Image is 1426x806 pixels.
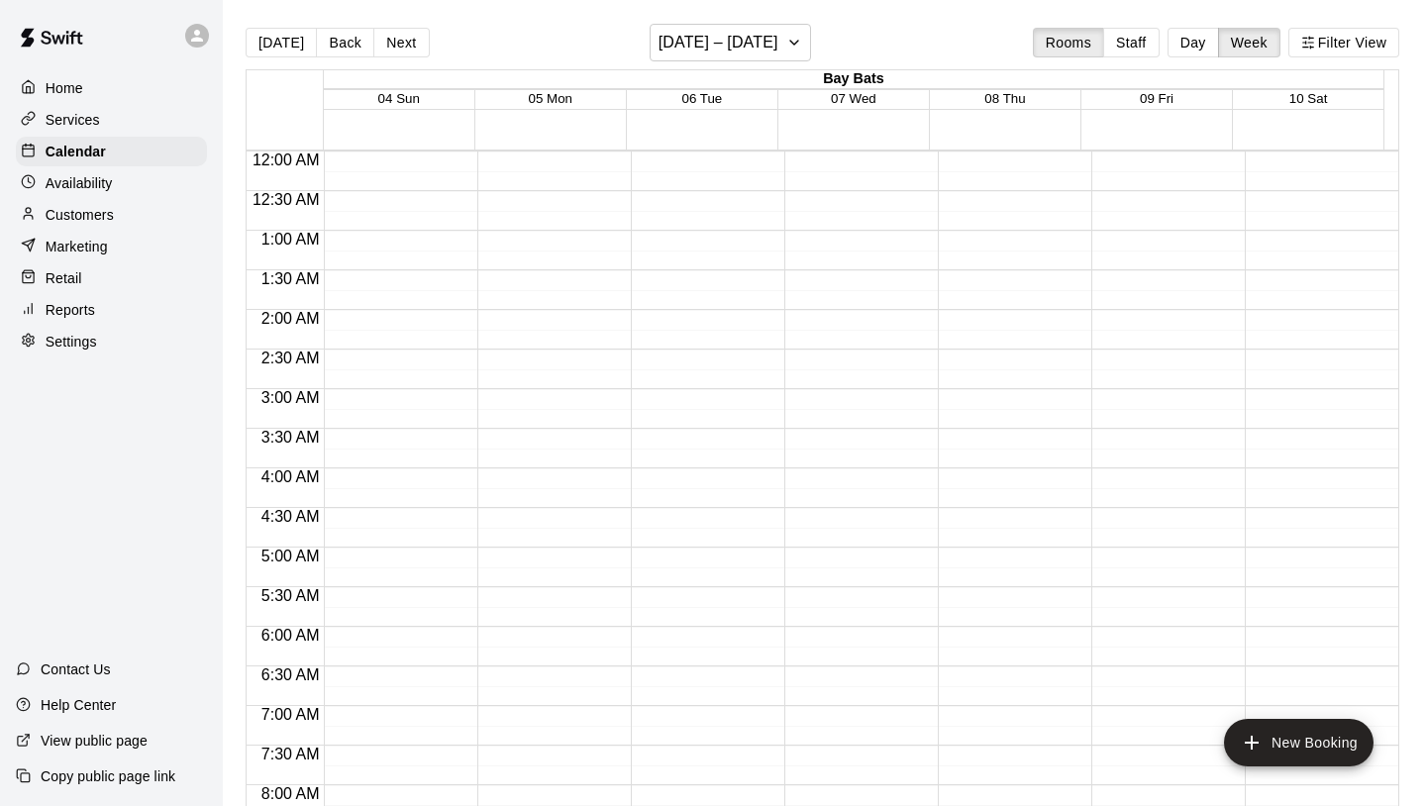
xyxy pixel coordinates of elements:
span: 3:30 AM [256,429,325,446]
span: 12:30 AM [248,191,325,208]
div: Bay Bats [324,70,1383,89]
a: Calendar [16,137,207,166]
span: 7:30 AM [256,746,325,762]
button: Week [1218,28,1280,57]
button: [DATE] – [DATE] [650,24,811,61]
a: Home [16,73,207,103]
button: Back [316,28,374,57]
button: Next [373,28,429,57]
span: 3:00 AM [256,389,325,406]
a: Availability [16,168,207,198]
p: Services [46,110,100,130]
a: Retail [16,263,207,293]
span: 12:00 AM [248,151,325,168]
p: Marketing [46,237,108,256]
p: Customers [46,205,114,225]
button: 09 Fri [1140,91,1173,106]
button: 06 Tue [681,91,722,106]
a: Reports [16,295,207,325]
a: Settings [16,327,207,356]
p: Contact Us [41,659,111,679]
h6: [DATE] – [DATE] [659,29,778,56]
span: 8:00 AM [256,785,325,802]
span: 4:00 AM [256,468,325,485]
span: 1:00 AM [256,231,325,248]
span: 2:00 AM [256,310,325,327]
button: Rooms [1033,28,1104,57]
p: Reports [46,300,95,320]
span: 6:00 AM [256,627,325,644]
p: Settings [46,332,97,352]
button: [DATE] [246,28,317,57]
button: 08 Thu [984,91,1025,106]
button: 04 Sun [378,91,420,106]
button: 07 Wed [831,91,876,106]
p: View public page [41,731,148,751]
span: 7:00 AM [256,706,325,723]
p: Help Center [41,695,116,715]
span: 5:00 AM [256,548,325,564]
button: Staff [1103,28,1160,57]
span: 5:30 AM [256,587,325,604]
span: 4:30 AM [256,508,325,525]
p: Calendar [46,142,106,161]
a: Services [16,105,207,135]
a: Customers [16,200,207,230]
button: Filter View [1288,28,1399,57]
button: Day [1168,28,1219,57]
p: Home [46,78,83,98]
a: Marketing [16,232,207,261]
p: Availability [46,173,113,193]
button: 05 Mon [529,91,572,106]
p: Copy public page link [41,766,175,786]
button: 10 Sat [1289,91,1328,106]
p: Retail [46,268,82,288]
span: 6:30 AM [256,666,325,683]
span: 2:30 AM [256,350,325,366]
button: add [1224,719,1374,766]
span: 1:30 AM [256,270,325,287]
